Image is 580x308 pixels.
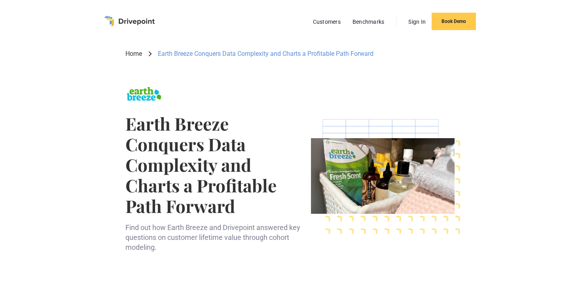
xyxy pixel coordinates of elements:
a: home [104,16,155,27]
div: Earth Breeze Conquers Data Complexity and Charts a Profitable Path Forward [158,49,373,58]
a: Sign In [404,17,430,27]
a: Book Demo [432,13,476,30]
p: Find out how Earth Breeze and Drivepoint answered key questions on customer lifetime value throug... [125,222,305,253]
a: Customers [309,17,345,27]
h1: Earth Breeze Conquers Data Complexity and Charts a Profitable Path Forward [125,113,305,216]
a: Benchmarks [349,17,389,27]
a: Home [125,49,142,58]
